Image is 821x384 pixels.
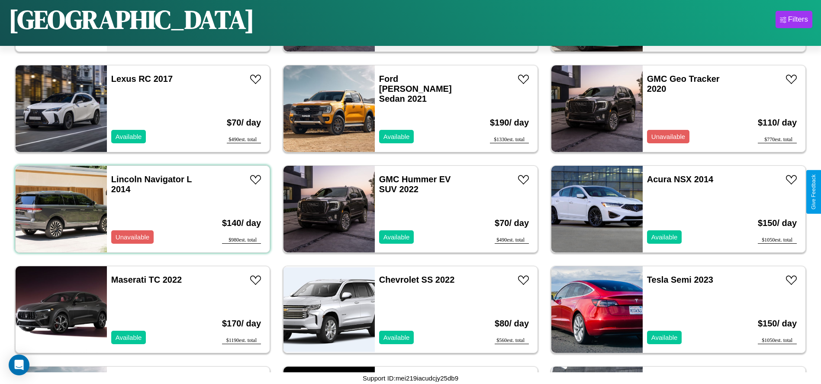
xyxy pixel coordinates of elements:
a: Chevrolet SS 2022 [379,275,455,284]
div: Filters [788,15,808,24]
a: Lincoln Navigator L 2014 [111,174,192,194]
p: Unavailable [651,131,685,142]
div: Give Feedback [811,174,817,210]
p: Support ID: mei219iacudcjy25db9 [363,372,458,384]
p: Available [116,131,142,142]
a: Tesla Semi 2023 [647,275,713,284]
h3: $ 150 / day [758,310,797,337]
div: $ 1190 est. total [222,337,261,344]
p: Available [651,332,678,343]
div: Open Intercom Messenger [9,355,29,375]
h3: $ 170 / day [222,310,261,337]
button: Filters [776,11,812,28]
a: Lexus RC 2017 [111,74,173,84]
div: $ 1050 est. total [758,237,797,244]
div: $ 980 est. total [222,237,261,244]
h3: $ 70 / day [495,210,529,237]
h3: $ 140 / day [222,210,261,237]
a: Ford [PERSON_NAME] Sedan 2021 [379,74,452,103]
p: Available [383,231,410,243]
h1: [GEOGRAPHIC_DATA] [9,2,254,37]
h3: $ 150 / day [758,210,797,237]
a: Acura NSX 2014 [647,174,713,184]
p: Available [651,231,678,243]
a: GMC Hummer EV SUV 2022 [379,174,451,194]
p: Available [383,332,410,343]
div: $ 1330 est. total [490,136,529,143]
h3: $ 80 / day [495,310,529,337]
h3: $ 110 / day [758,109,797,136]
div: $ 560 est. total [495,337,529,344]
h3: $ 190 / day [490,109,529,136]
a: GMC Geo Tracker 2020 [647,74,720,94]
div: $ 490 est. total [227,136,261,143]
div: $ 770 est. total [758,136,797,143]
div: $ 1050 est. total [758,337,797,344]
a: Maserati TC 2022 [111,275,182,284]
p: Available [383,131,410,142]
h3: $ 70 / day [227,109,261,136]
p: Unavailable [116,231,149,243]
p: Available [116,332,142,343]
div: $ 490 est. total [495,237,529,244]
